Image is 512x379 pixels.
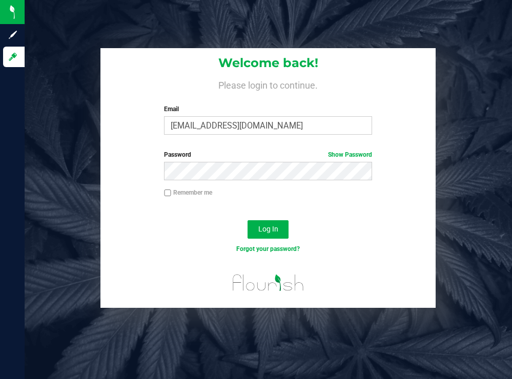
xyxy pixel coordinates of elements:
[236,245,300,252] a: Forgot your password?
[164,189,171,197] input: Remember me
[164,188,212,197] label: Remember me
[227,264,310,301] img: flourish_logo.svg
[328,151,372,158] a: Show Password
[8,52,18,62] inline-svg: Log in
[100,56,436,70] h1: Welcome back!
[164,104,372,114] label: Email
[164,151,191,158] span: Password
[8,30,18,40] inline-svg: Sign up
[258,225,278,233] span: Log In
[248,220,289,239] button: Log In
[100,78,436,90] h4: Please login to continue.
